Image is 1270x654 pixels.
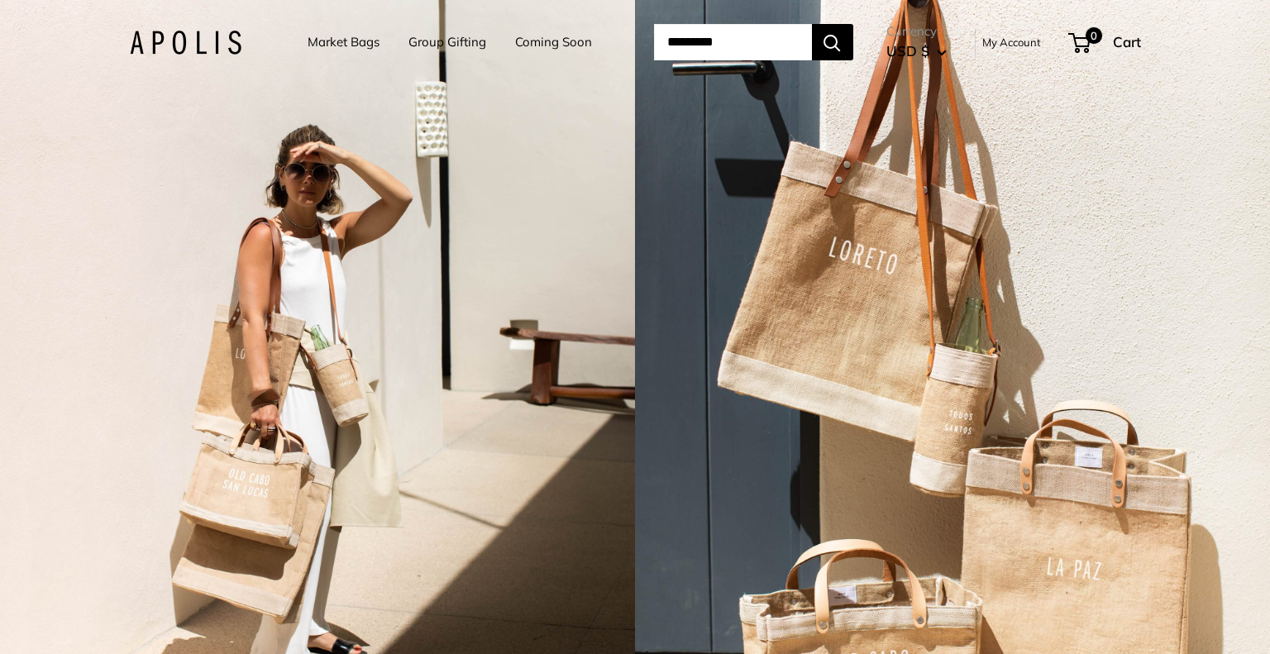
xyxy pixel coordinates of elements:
img: Apolis [130,31,241,55]
span: USD $ [886,42,929,60]
a: Coming Soon [515,31,592,54]
span: 0 [1085,27,1101,44]
button: Search [812,24,853,60]
button: USD $ [886,38,947,64]
a: Group Gifting [408,31,486,54]
input: Search... [654,24,812,60]
a: Market Bags [308,31,380,54]
a: 0 Cart [1070,29,1141,55]
span: Cart [1113,33,1141,50]
span: Currency [886,20,947,43]
a: My Account [982,32,1041,52]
